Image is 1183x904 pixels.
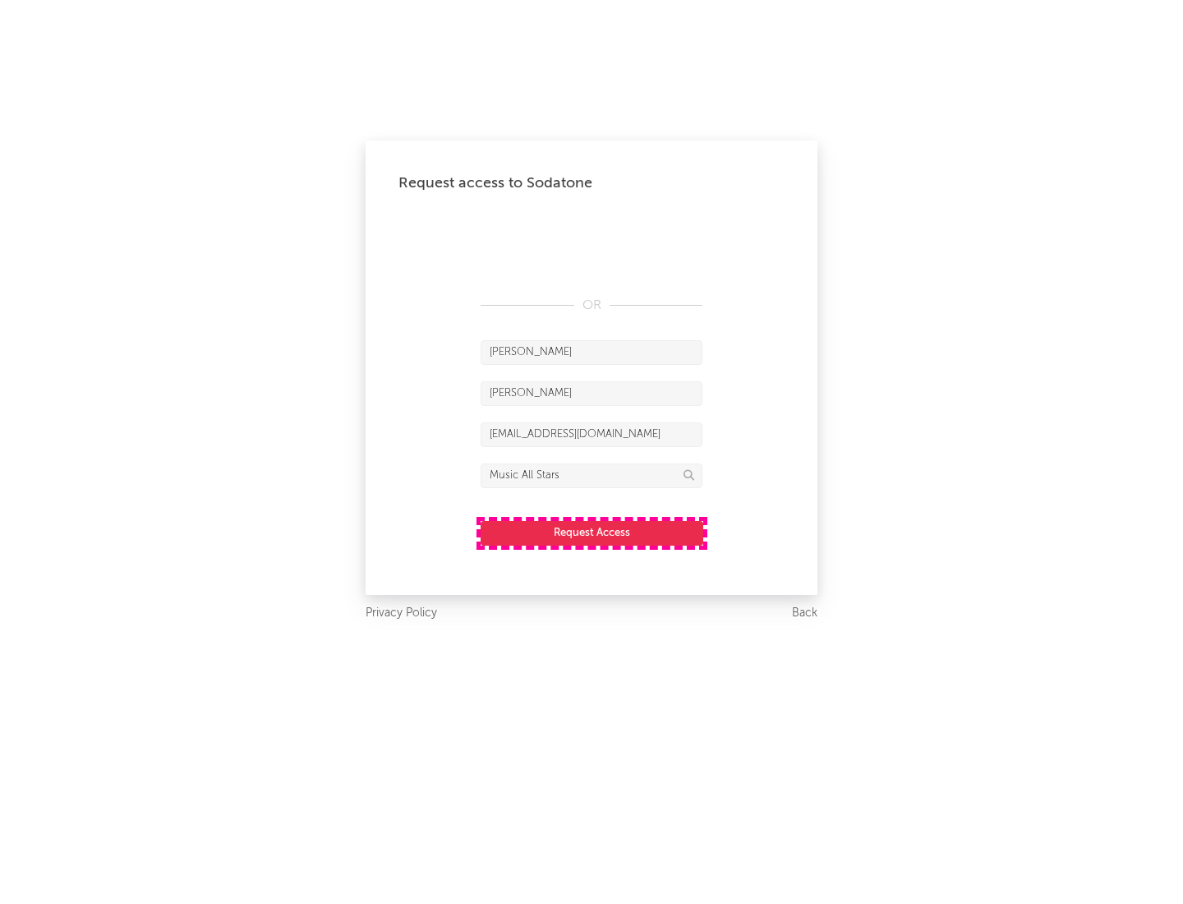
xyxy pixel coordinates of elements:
input: Email [481,422,702,447]
div: Request access to Sodatone [398,173,785,193]
input: Last Name [481,381,702,406]
div: OR [481,296,702,316]
input: First Name [481,340,702,365]
a: Back [792,603,817,624]
input: Division [481,464,702,488]
button: Request Access [481,521,703,546]
a: Privacy Policy [366,603,437,624]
